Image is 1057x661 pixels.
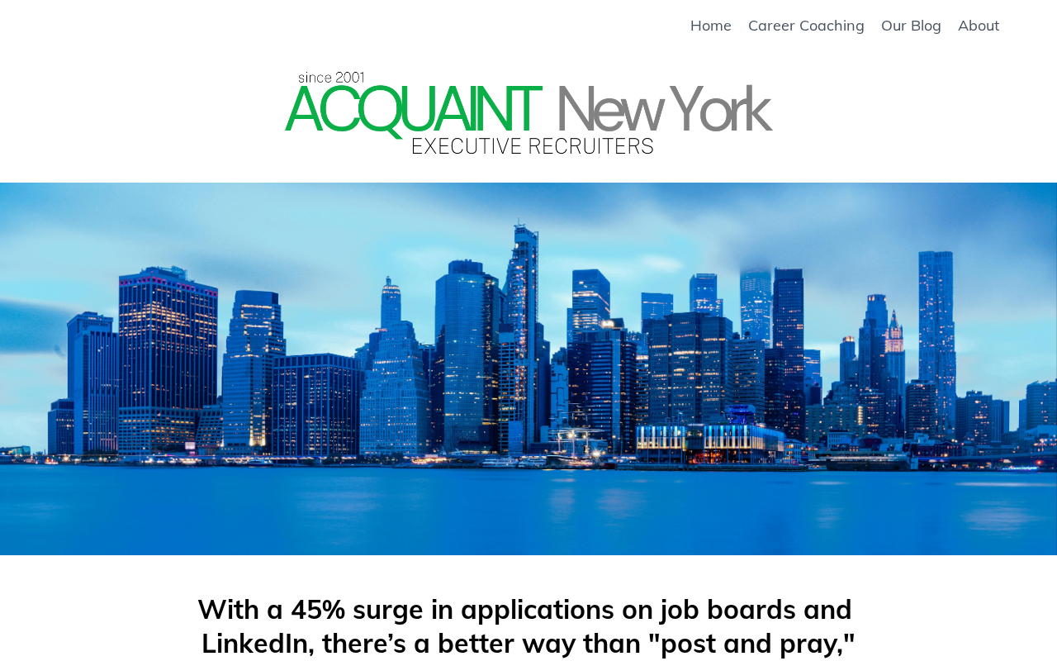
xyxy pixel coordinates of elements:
[332,626,856,659] span: here’s a better way than "post and pray,"
[281,65,776,159] img: Amy Cole Connect Recruiting
[958,17,999,35] a: About
[197,592,860,660] span: With a 45% surge in applications on job boards and LinkedIn, t
[690,17,732,35] a: Home
[748,17,865,35] a: Career Coaching
[881,17,941,35] a: Our Blog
